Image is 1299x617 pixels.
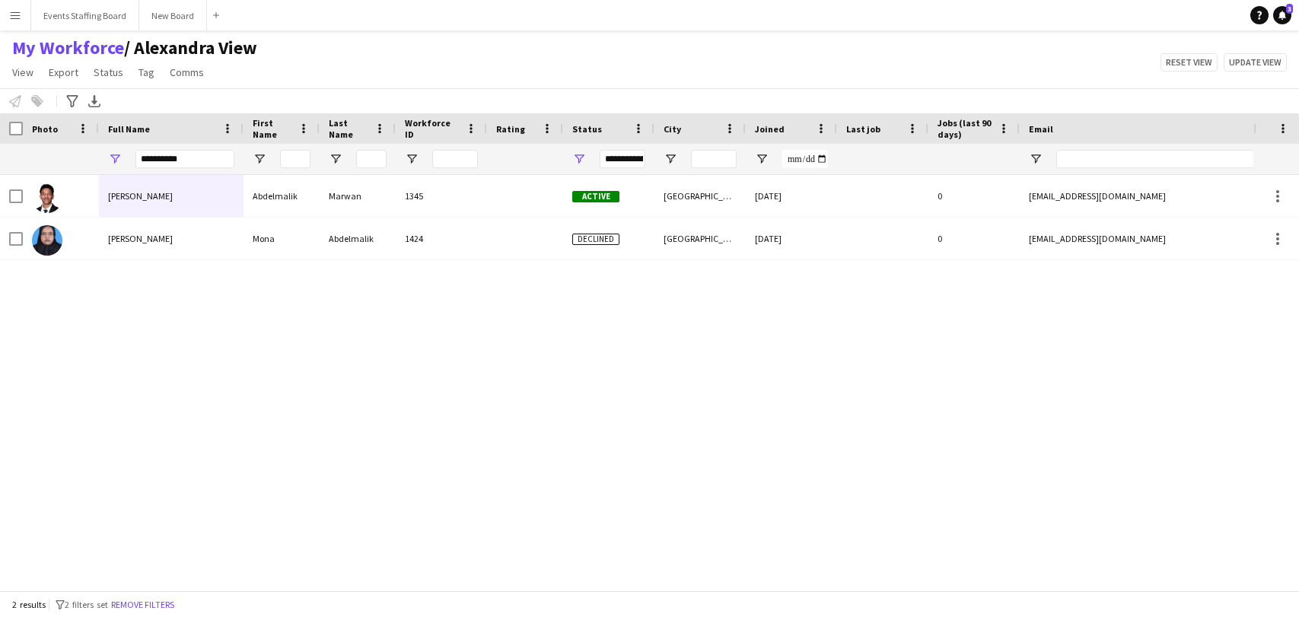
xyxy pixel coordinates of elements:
[405,117,460,140] span: Workforce ID
[6,62,40,82] a: View
[164,62,210,82] a: Comms
[329,117,368,140] span: Last Name
[32,123,58,135] span: Photo
[755,123,785,135] span: Joined
[572,152,586,166] button: Open Filter Menu
[1286,4,1293,14] span: 3
[32,183,62,213] img: Abdelmalik Marwan
[654,218,746,259] div: [GEOGRAPHIC_DATA]
[432,150,478,168] input: Workforce ID Filter Input
[329,152,342,166] button: Open Filter Menu
[32,225,62,256] img: Mona Abdelmalik
[1029,123,1053,135] span: Email
[1029,152,1043,166] button: Open Filter Menu
[108,233,173,244] span: [PERSON_NAME]
[108,123,150,135] span: Full Name
[170,65,204,79] span: Comms
[320,175,396,217] div: Marwan
[280,150,310,168] input: First Name Filter Input
[132,62,161,82] a: Tag
[654,175,746,217] div: [GEOGRAPHIC_DATA]
[108,596,177,613] button: Remove filters
[12,65,33,79] span: View
[782,150,828,168] input: Joined Filter Input
[664,152,677,166] button: Open Filter Menu
[108,152,122,166] button: Open Filter Menu
[691,150,737,168] input: City Filter Input
[320,218,396,259] div: Abdelmalik
[244,175,320,217] div: Abdelmalik
[755,152,769,166] button: Open Filter Menu
[746,218,837,259] div: [DATE]
[43,62,84,82] a: Export
[1161,53,1218,72] button: Reset view
[124,37,257,59] span: Alexandra View
[139,1,207,30] button: New Board
[356,150,387,168] input: Last Name Filter Input
[396,175,487,217] div: 1345
[253,117,292,140] span: First Name
[746,175,837,217] div: [DATE]
[938,117,992,140] span: Jobs (last 90 days)
[928,175,1020,217] div: 0
[65,599,108,610] span: 2 filters set
[396,218,487,259] div: 1424
[572,191,619,202] span: Active
[94,65,123,79] span: Status
[31,1,139,30] button: Events Staffing Board
[496,123,525,135] span: Rating
[63,92,81,110] app-action-btn: Advanced filters
[244,218,320,259] div: Mona
[846,123,880,135] span: Last job
[138,65,154,79] span: Tag
[135,150,234,168] input: Full Name Filter Input
[253,152,266,166] button: Open Filter Menu
[572,234,619,245] span: Declined
[664,123,681,135] span: City
[108,190,173,202] span: [PERSON_NAME]
[1224,53,1287,72] button: Update view
[85,92,103,110] app-action-btn: Export XLSX
[405,152,419,166] button: Open Filter Menu
[49,65,78,79] span: Export
[12,37,124,59] a: My Workforce
[88,62,129,82] a: Status
[572,123,602,135] span: Status
[928,218,1020,259] div: 0
[1273,6,1291,24] a: 3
